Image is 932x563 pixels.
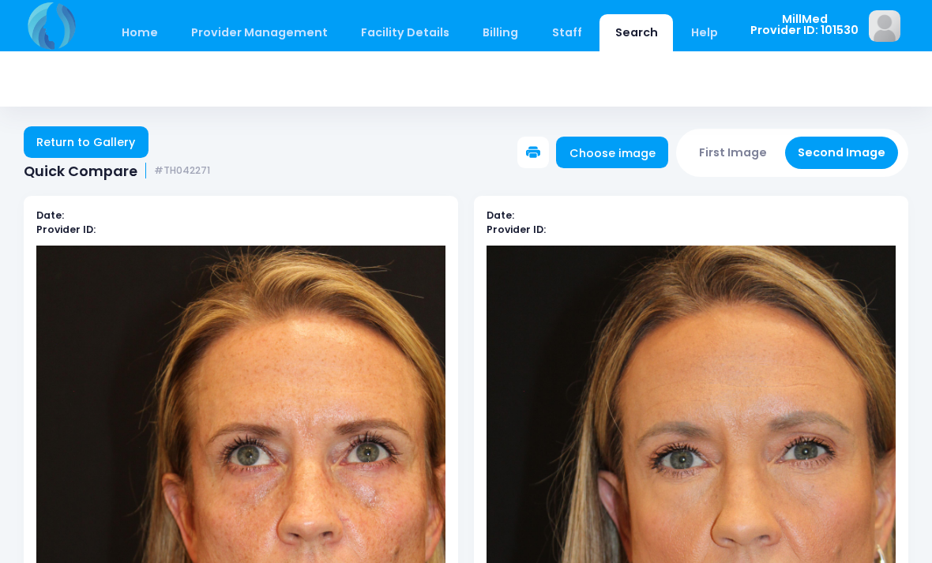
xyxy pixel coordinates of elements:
[36,223,96,236] b: Provider ID:
[346,14,465,51] a: Facility Details
[36,208,64,222] b: Date:
[175,14,343,51] a: Provider Management
[599,14,673,51] a: Search
[487,208,514,222] b: Date:
[536,14,597,51] a: Staff
[24,126,148,158] a: Return to Gallery
[676,14,734,51] a: Help
[468,14,534,51] a: Billing
[487,223,546,236] b: Provider ID:
[556,137,668,168] a: Choose image
[154,165,210,177] small: #TH042271
[24,163,137,179] span: Quick Compare
[686,137,780,169] button: First Image
[750,13,859,36] span: MillMed Provider ID: 101530
[106,14,173,51] a: Home
[785,137,899,169] button: Second Image
[869,10,900,42] img: image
